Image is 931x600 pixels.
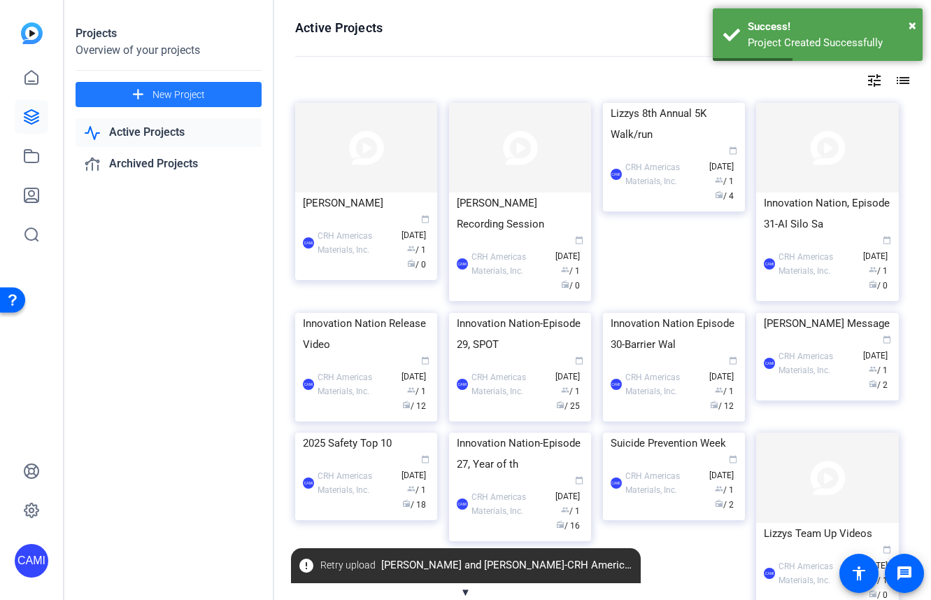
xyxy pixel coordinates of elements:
[318,469,395,497] div: CRH Americas Materials, Inc.
[561,266,580,276] span: / 1
[76,118,262,147] a: Active Projects
[318,370,395,398] div: CRH Americas Materials, Inc.
[611,103,737,145] div: Lizzys 8th Annual 5K Walk/run
[869,365,888,375] span: / 1
[407,245,426,255] span: / 1
[764,313,890,334] div: [PERSON_NAME] Message
[715,485,734,495] span: / 1
[715,176,723,184] span: group
[715,500,734,510] span: / 2
[575,356,583,365] span: calendar_today
[15,544,48,578] div: CAMI
[457,313,583,355] div: Innovation Nation-Episode 29, SPOT
[883,545,891,554] span: calendar_today
[556,400,564,409] span: radio
[407,260,426,270] span: / 0
[402,499,411,508] span: radio
[625,160,702,188] div: CRH Americas Materials, Inc.
[611,313,737,355] div: Innovation Nation Episode 30-Barrier Wal
[611,433,737,454] div: Suicide Prevention Week
[291,553,641,578] span: [PERSON_NAME] and [PERSON_NAME]-CRH Americas Materials, Inc.-2025-05-12_11-30-42-363-2.webm
[869,280,877,288] span: radio
[303,379,314,390] div: CAMI
[779,250,855,278] div: CRH Americas Materials, Inc.
[407,386,426,396] span: / 1
[303,313,429,355] div: Innovation Nation Release Video
[561,386,569,394] span: group
[76,42,262,59] div: Overview of your projects
[561,506,580,516] span: / 1
[556,401,580,411] span: / 25
[729,356,737,365] span: calendar_today
[401,357,429,382] span: [DATE]
[76,82,262,107] button: New Project
[748,35,912,51] div: Project Created Successfully
[611,379,622,390] div: CAMI
[76,25,262,42] div: Projects
[764,568,775,579] div: CAMI
[402,401,426,411] span: / 12
[129,86,147,104] mat-icon: add
[764,523,890,544] div: Lizzys Team Up Videos
[457,193,583,235] div: [PERSON_NAME] Recording Session
[457,379,468,390] div: CAMI
[869,365,877,373] span: group
[715,484,723,493] span: group
[715,176,734,186] span: / 1
[863,336,891,361] span: [DATE]
[303,477,314,489] div: CAMI
[909,17,916,34] span: ×
[457,433,583,475] div: Innovation Nation-Episode 27, Year of th
[295,20,383,36] h1: Active Projects
[715,499,723,508] span: radio
[556,521,580,531] span: / 16
[869,379,877,388] span: radio
[715,190,723,199] span: radio
[421,356,429,365] span: calendar_today
[896,565,913,582] mat-icon: message
[471,370,548,398] div: CRH Americas Materials, Inc.
[869,265,877,274] span: group
[561,386,580,396] span: / 1
[303,237,314,249] div: CAMI
[556,520,564,529] span: radio
[779,349,855,377] div: CRH Americas Materials, Inc.
[21,22,43,44] img: blue-gradient.svg
[298,557,315,574] mat-icon: error
[460,586,471,599] span: ▼
[407,244,415,253] span: group
[715,386,734,396] span: / 1
[318,229,395,257] div: CRH Americas Materials, Inc.
[471,490,548,518] div: CRH Americas Materials, Inc.
[869,380,888,390] span: / 2
[457,498,468,510] div: CAMI
[715,191,734,201] span: / 4
[748,19,912,35] div: Success!
[421,215,429,223] span: calendar_today
[407,485,426,495] span: / 1
[152,88,205,102] span: New Project
[76,150,262,179] a: Archived Projects
[883,236,891,244] span: calendar_today
[869,589,877,598] span: radio
[303,193,429,214] div: [PERSON_NAME]
[869,590,888,600] span: / 0
[893,72,910,89] mat-icon: list
[764,193,890,235] div: Innovation Nation, Episode 31-AI Silo Sa
[869,281,888,291] span: / 0
[709,357,737,382] span: [DATE]
[575,236,583,244] span: calendar_today
[555,357,583,382] span: [DATE]
[471,250,548,278] div: CRH Americas Materials, Inc.
[779,559,855,587] div: CRH Americas Materials, Inc.
[303,433,429,454] div: 2025 Safety Top 10
[710,401,734,411] span: / 12
[407,259,415,267] span: radio
[764,258,775,270] div: CAMI
[710,400,718,409] span: radio
[561,281,580,291] span: / 0
[715,386,723,394] span: group
[729,455,737,463] span: calendar_today
[611,169,622,180] div: CAMI
[851,565,867,582] mat-icon: accessibility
